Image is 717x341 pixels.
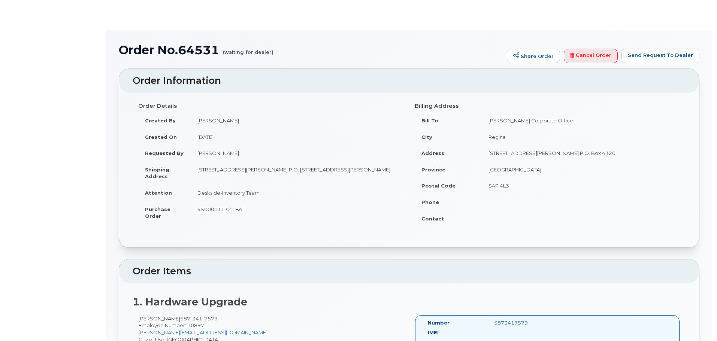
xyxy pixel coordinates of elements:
[421,183,456,189] strong: Postal Code
[482,145,680,161] td: [STREET_ADDRESS][PERSON_NAME] P.O. Box 4320
[421,118,438,124] strong: Bill To
[133,266,686,277] h2: Order Items
[197,206,245,212] span: 4500001132 - Bell
[191,129,403,145] td: [DATE]
[191,112,403,129] td: [PERSON_NAME]
[138,103,403,109] h4: Order Details
[145,134,177,140] strong: Created On
[191,161,403,185] td: [STREET_ADDRESS][PERSON_NAME] P.O. [STREET_ADDRESS][PERSON_NAME]
[482,177,680,194] td: S4P 4L3
[488,319,581,326] div: 5873417579
[202,316,218,322] span: 7579
[145,167,169,180] strong: Shipping Address
[119,43,503,57] h1: Order No.64531
[145,150,184,156] strong: Requested By
[223,43,273,55] small: (waiting for dealer)
[482,129,680,145] td: Regina
[191,145,403,161] td: [PERSON_NAME]
[421,167,445,173] strong: Province
[482,161,680,178] td: [GEOGRAPHIC_DATA]
[421,216,444,222] strong: Contact
[145,118,176,124] strong: Created By
[428,319,450,326] label: Number
[415,103,680,109] h4: Billing Address
[428,329,439,336] label: IMEI
[564,49,618,64] a: Cancel Order
[133,296,247,308] strong: 1. Hardware Upgrade
[421,150,444,156] strong: Address
[133,76,686,86] h2: Order Information
[145,190,172,196] strong: Attention
[507,49,560,64] a: Share Order
[191,185,403,201] td: Deskside-Inventory Team
[139,322,204,328] span: Employee Number: 10897
[482,112,680,129] td: [PERSON_NAME] Corporate Office
[421,199,439,205] strong: Phone
[190,316,202,322] span: 341
[139,329,267,335] a: [PERSON_NAME][EMAIL_ADDRESS][DOMAIN_NAME]
[180,316,218,322] span: 587
[621,49,699,64] a: Send Request To Dealer
[145,206,170,219] strong: Purchase Order
[421,134,432,140] strong: City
